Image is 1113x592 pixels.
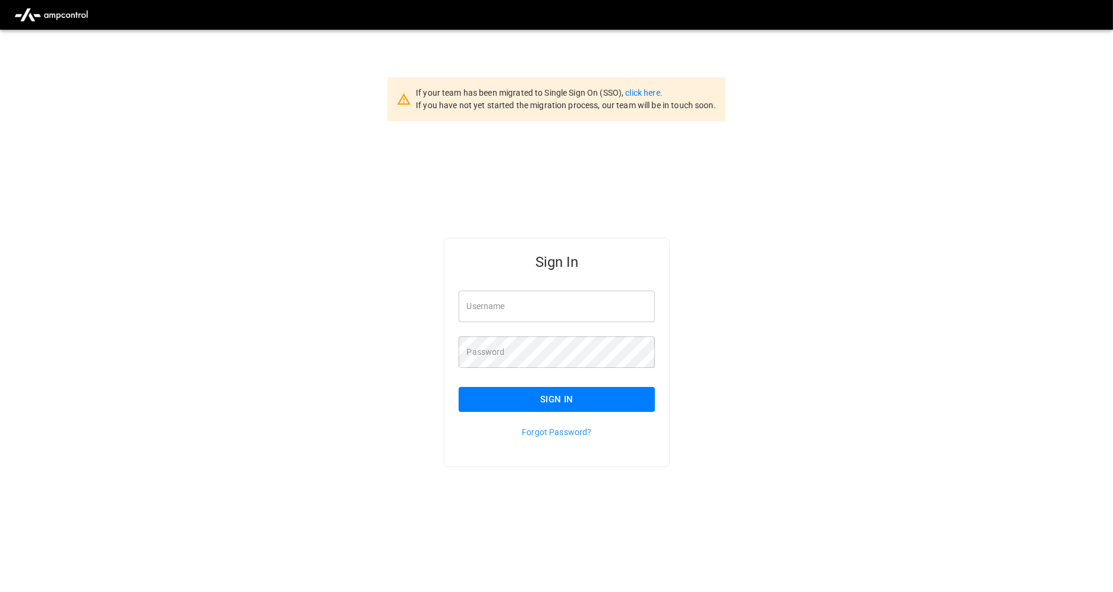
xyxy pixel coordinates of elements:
[459,426,656,438] p: Forgot Password?
[625,88,662,97] a: click here.
[416,88,625,97] span: If your team has been migrated to Single Sign On (SSO),
[10,4,93,26] img: ampcontrol.io logo
[459,253,656,272] h5: Sign In
[459,387,656,412] button: Sign In
[416,100,716,110] span: If you have not yet started the migration process, our team will be in touch soon.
